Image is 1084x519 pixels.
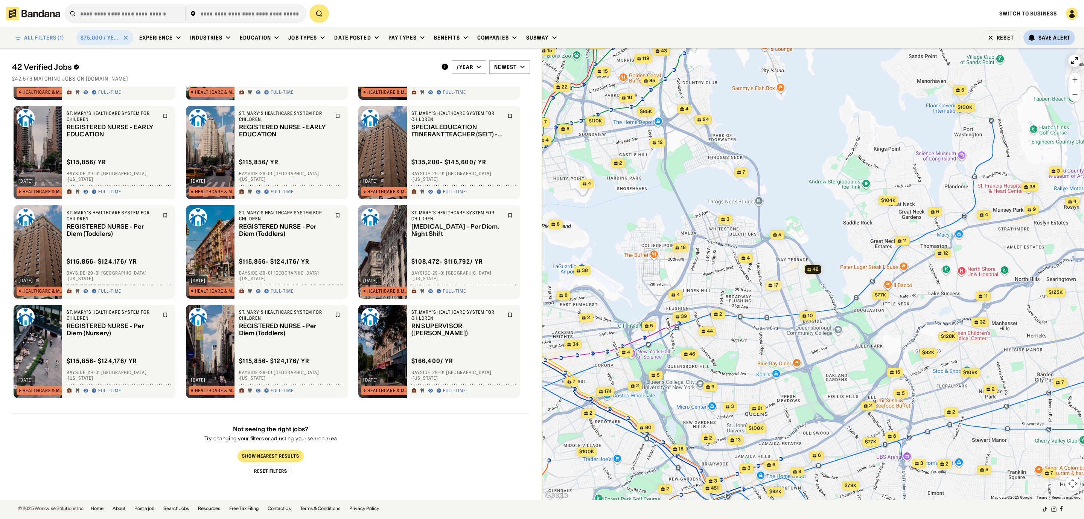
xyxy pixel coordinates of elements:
div: St. Mary’s Healthcare System for Children [411,110,503,122]
span: 9 [711,384,714,390]
span: 2 [952,409,955,415]
span: 9 [1033,206,1036,213]
div: Companies [477,34,509,41]
div: [DATE] [191,278,206,283]
span: 119 [642,55,649,62]
div: Newest [494,64,517,70]
span: 18 [681,244,686,251]
span: 4 [627,349,630,356]
div: Bayside · 29-01 [GEOGRAPHIC_DATA] · [US_STATE] [67,171,171,182]
a: Search Jobs [163,506,189,511]
div: 42 Verified Jobs [12,63,435,72]
span: 174 [604,388,612,395]
span: 6 [772,462,775,468]
span: 3 [731,403,734,410]
span: 15 [547,47,552,54]
span: $110k [589,118,602,124]
span: $100k [749,425,763,431]
span: 6 [893,433,896,440]
div: Full-time [443,388,466,394]
span: $100k [579,449,594,454]
img: St. Mary’s Healthcare System for Children logo [361,109,379,127]
div: Full-time [98,90,121,96]
span: 2 [636,383,639,389]
a: Report a map error [1052,495,1082,499]
div: Full-time [98,189,121,195]
span: 3 [1057,168,1060,174]
a: About [113,506,125,511]
span: 7 [573,379,575,385]
img: St. Mary’s Healthcare System for Children logo [17,208,35,226]
div: Healthcare & Mental Health [367,189,408,194]
a: Switch to Business [999,10,1057,17]
span: 8 [566,126,569,132]
div: Healthcare & Mental Health [23,289,63,293]
span: 8 [557,221,560,227]
span: 2 [945,461,948,467]
button: Map camera controls [1065,476,1080,491]
span: 6 [936,209,939,215]
span: 2 [709,435,712,441]
span: 5 [657,372,660,379]
div: Healthcare & Mental Health [195,189,236,194]
a: Free Tax Filing [229,506,259,511]
div: RN SUPERVISOR ([PERSON_NAME]) [411,323,503,337]
span: 2 [587,314,590,321]
a: Open this area in Google Maps (opens a new window) [544,490,569,500]
div: REGISTERED NURSE - EARLY EDUCATION [239,124,330,138]
div: [DATE] [18,278,33,283]
div: St. Mary’s Healthcare System for Children [411,309,503,321]
div: Full-time [443,90,466,96]
span: 38 [1029,184,1035,190]
img: Bandana logotype [6,7,60,20]
span: 17 [774,282,779,289]
span: 2 [869,403,872,409]
span: 3 [714,478,717,484]
span: 3 [726,216,729,223]
img: St. Mary’s Healthcare System for Children logo [189,308,207,326]
span: 21 [758,405,763,412]
div: Bayside · 29-01 [GEOGRAPHIC_DATA] · [US_STATE] [411,369,516,381]
div: Try changing your filters or adjusting your search area [204,436,337,441]
a: Resources [198,506,220,511]
div: © 2025 Workwise Solutions Inc. [18,506,85,511]
div: Healthcare & Mental Health [23,90,63,95]
span: 7 [1061,379,1064,386]
div: Healthcare & Mental Health [195,90,236,95]
div: $ 115,856 / yr [67,158,106,166]
div: $ 115,856 - $124,176 / yr [239,258,309,266]
span: 2 [992,386,995,392]
div: [DATE] [363,378,378,382]
div: Bayside · 29-01 [GEOGRAPHIC_DATA] · [US_STATE] [67,369,171,381]
img: St. Mary’s Healthcare System for Children logo [361,308,379,326]
div: REGISTERED NURSE - Per Diem (Toddlers) [67,223,158,238]
div: Healthcare & Mental Health [23,189,63,194]
span: 7 [743,169,745,176]
div: Full-time [443,189,466,195]
span: 80 [645,424,652,431]
div: St. Mary’s Healthcare System for Children [239,210,330,221]
span: 4 [747,255,750,261]
div: Bayside · 29-01 [GEOGRAPHIC_DATA] · [US_STATE] [239,171,343,182]
div: Full-time [271,289,294,295]
div: St. Mary’s Healthcare System for Children [67,110,158,122]
div: REGISTERED NURSE - Per Diem (Toddlers) [239,323,330,337]
span: 4 [985,212,988,218]
span: $77k [865,439,876,444]
div: [DATE] [18,179,33,183]
div: Bayside · 29-01 [GEOGRAPHIC_DATA] · [US_STATE] [411,270,516,282]
div: [DATE] [191,378,206,382]
img: St. Mary’s Healthcare System for Children logo [17,308,35,326]
div: Date Posted [334,34,371,41]
span: 7 [1051,470,1053,476]
div: $75,000 / year [81,34,120,41]
div: [DATE] [363,179,378,183]
span: $128k [941,333,955,339]
span: 10 [627,95,632,101]
a: Privacy Policy [349,506,379,511]
span: 6 [985,467,988,473]
div: Healthcare & Mental Health [367,388,408,393]
div: Full-time [271,388,294,394]
div: St. Mary’s Healthcare System for Children [239,309,330,321]
span: 24 [703,116,709,123]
